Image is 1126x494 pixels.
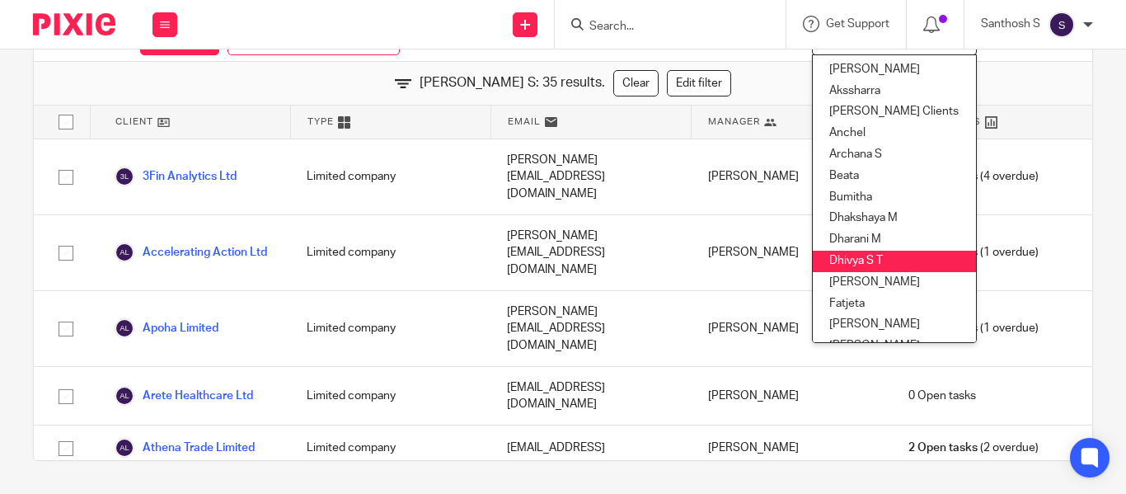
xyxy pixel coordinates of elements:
p: Santhosh S [981,16,1040,32]
span: Email [508,115,541,129]
span: Type [307,115,334,129]
div: [PERSON_NAME] [692,367,892,426]
div: [PERSON_NAME] [692,426,892,470]
div: [EMAIL_ADDRESS] [490,426,691,470]
span: Get Support [826,18,889,30]
span: 2 Open tasks [908,440,978,456]
span: (1 overdue) [908,244,1039,261]
img: svg%3E [115,242,134,262]
a: Arete Healthcare Ltd [115,386,253,406]
input: Search [588,20,736,35]
input: Select all [50,106,82,138]
span: Manager [708,115,760,129]
img: svg%3E [115,386,134,406]
div: Limited company [290,426,490,470]
div: Limited company [290,215,490,290]
div: Limited company [290,291,490,366]
div: Limited company [290,139,490,214]
img: Pixie [33,13,115,35]
div: [PERSON_NAME][EMAIL_ADDRESS][DOMAIN_NAME] [490,139,691,214]
img: svg%3E [1049,12,1075,38]
div: [PERSON_NAME] [692,139,892,214]
a: Accelerating Action Ltd [115,242,267,262]
div: [PERSON_NAME] [692,291,892,366]
span: Task Status [908,115,981,129]
div: Limited company [290,367,490,426]
a: Apoha Limited [115,318,218,338]
span: (1 overdue) [908,320,1039,336]
div: [PERSON_NAME][EMAIL_ADDRESS][DOMAIN_NAME] [490,291,691,366]
span: [PERSON_NAME] S: 35 results. [420,73,605,92]
span: Client [115,115,153,129]
span: 5 Open tasks [908,168,978,185]
div: [EMAIL_ADDRESS][DOMAIN_NAME] [490,367,691,426]
span: (2 overdue) [908,440,1039,456]
a: 3Fin Analytics Ltd [115,167,237,186]
a: Athena Trade Limited [115,438,255,458]
a: Clear [613,70,659,96]
a: Edit filter [667,70,731,96]
img: svg%3E [115,167,134,186]
span: 0 Open tasks [908,388,976,404]
span: (4 overdue) [908,168,1039,185]
span: 3 Open tasks [908,320,978,336]
img: svg%3E [115,438,134,458]
span: 1 Open tasks [908,244,978,261]
div: [PERSON_NAME][EMAIL_ADDRESS][DOMAIN_NAME] [490,215,691,290]
img: svg%3E [115,318,134,338]
div: [PERSON_NAME] [692,215,892,290]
